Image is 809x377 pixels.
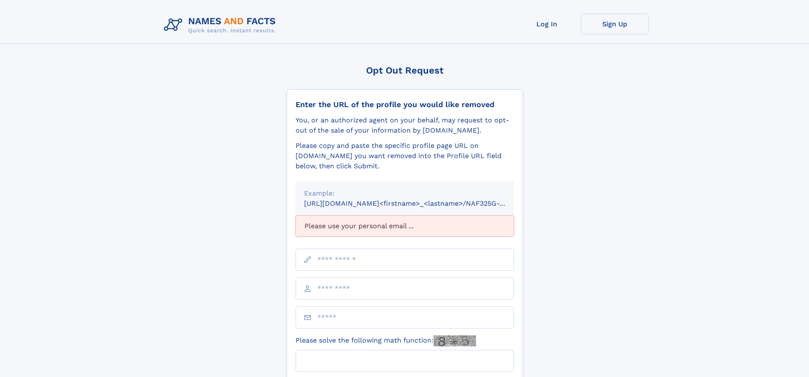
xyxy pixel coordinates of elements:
small: [URL][DOMAIN_NAME]<firstname>_<lastname>/NAF325G-xxxxxxxx [304,199,530,207]
div: You, or an authorized agent on your behalf, may request to opt-out of the sale of your informatio... [296,115,514,136]
div: Please copy and paste the specific profile page URL on [DOMAIN_NAME] you want removed into the Pr... [296,141,514,171]
div: Please use your personal email ... [296,215,514,237]
div: Opt Out Request [287,65,523,76]
img: Logo Names and Facts [161,14,283,37]
a: Log In [513,14,581,34]
label: Please solve the following math function: [296,335,476,346]
a: Sign Up [581,14,649,34]
div: Example: [304,188,505,198]
div: Enter the URL of the profile you would like removed [296,100,514,109]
